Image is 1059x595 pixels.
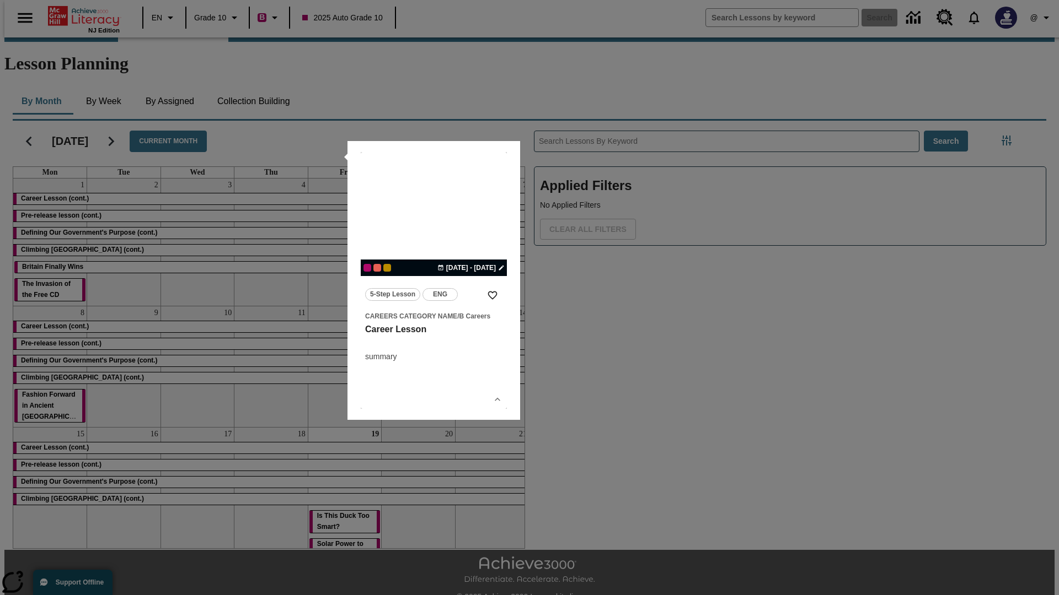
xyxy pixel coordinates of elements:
h4: undefined [365,336,502,349]
button: Add to Favorites [483,285,502,305]
span: 5-Step Lesson [370,289,415,300]
button: Jan 13 - Jan 17 Choose Dates [435,263,507,273]
div: lesson details [361,152,507,409]
div: summary [365,351,502,363]
span: [DATE] - [DATE] [446,263,496,273]
button: 5-Step Lesson [365,288,420,301]
div: OL 2025 Auto Grade 11 [373,264,381,272]
button: Show Details [489,391,506,408]
div: New 2025 class [383,264,391,272]
span: B Careers [459,312,490,320]
button: ENG [422,288,458,301]
div: Current Class [363,264,371,272]
span: ENG [433,289,447,300]
span: Careers Category Name [365,312,457,320]
h3: Career Lesson [365,324,502,336]
span: / [457,312,459,320]
span: Topic: Careers Category Name/B Careers [365,310,502,322]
